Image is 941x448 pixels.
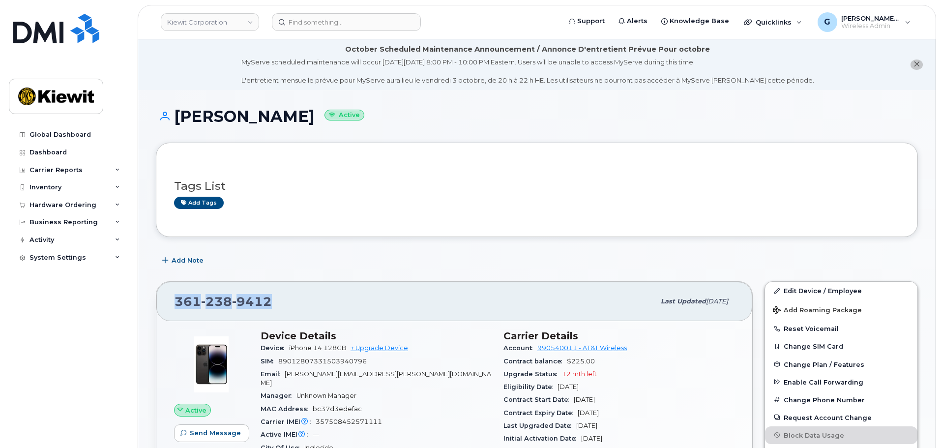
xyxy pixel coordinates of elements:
span: Contract Start Date [503,396,574,403]
span: [DATE] [576,422,597,429]
span: [DATE] [581,435,602,442]
h3: Carrier Details [503,330,735,342]
span: 89012807331503940796 [278,358,367,365]
span: Upgrade Status [503,370,562,378]
div: MyServe scheduled maintenance will occur [DATE][DATE] 8:00 PM - 10:00 PM Eastern. Users will be u... [241,58,814,85]
span: Send Message [190,428,241,438]
span: Add Roaming Package [773,306,862,316]
button: close notification [911,60,923,70]
h1: [PERSON_NAME] [156,108,918,125]
button: Change Plan / Features [765,356,917,373]
button: Change SIM Card [765,337,917,355]
span: Unknown Manager [296,392,356,399]
span: Carrier IMEI [261,418,316,425]
span: [DATE] [706,298,728,305]
button: Add Roaming Package [765,299,917,320]
a: 990540011 - AT&T Wireless [537,344,627,352]
button: Send Message [174,424,249,442]
a: Add tags [174,197,224,209]
img: image20231002-3703462-njx0qo.jpeg [182,335,241,394]
span: [PERSON_NAME][EMAIL_ADDRESS][PERSON_NAME][DOMAIN_NAME] [261,370,491,387]
a: + Upgrade Device [351,344,408,352]
span: Initial Activation Date [503,435,581,442]
a: Edit Device / Employee [765,282,917,299]
span: Contract balance [503,358,567,365]
span: Eligibility Date [503,383,558,390]
small: Active [324,110,364,121]
button: Reset Voicemail [765,320,917,337]
span: Change Plan / Features [784,360,864,368]
span: [DATE] [558,383,579,390]
span: SIM [261,358,278,365]
span: — [313,431,319,438]
button: Enable Call Forwarding [765,373,917,391]
button: Request Account Change [765,409,917,426]
span: Active [185,406,206,415]
span: $225.00 [567,358,595,365]
h3: Tags List [174,180,900,192]
span: Last updated [661,298,706,305]
button: Change Phone Number [765,391,917,409]
span: Active IMEI [261,431,313,438]
button: Add Note [156,252,212,269]
iframe: Messenger Launcher [898,405,934,441]
span: Device [261,344,289,352]
span: 9412 [232,294,272,309]
span: Manager [261,392,296,399]
span: MAC Address [261,405,313,413]
span: Add Note [172,256,204,265]
span: Email [261,370,285,378]
span: Account [503,344,537,352]
span: iPhone 14 128GB [289,344,347,352]
span: [DATE] [578,409,599,417]
span: Enable Call Forwarding [784,378,863,386]
span: Contract Expiry Date [503,409,578,417]
span: 361 [175,294,272,309]
h3: Device Details [261,330,492,342]
button: Block Data Usage [765,426,917,444]
span: bc37d3edefac [313,405,362,413]
span: 238 [201,294,232,309]
span: Last Upgraded Date [503,422,576,429]
div: October Scheduled Maintenance Announcement / Annonce D'entretient Prévue Pour octobre [345,44,710,55]
span: 12 mth left [562,370,597,378]
span: [DATE] [574,396,595,403]
span: 357508452571111 [316,418,382,425]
